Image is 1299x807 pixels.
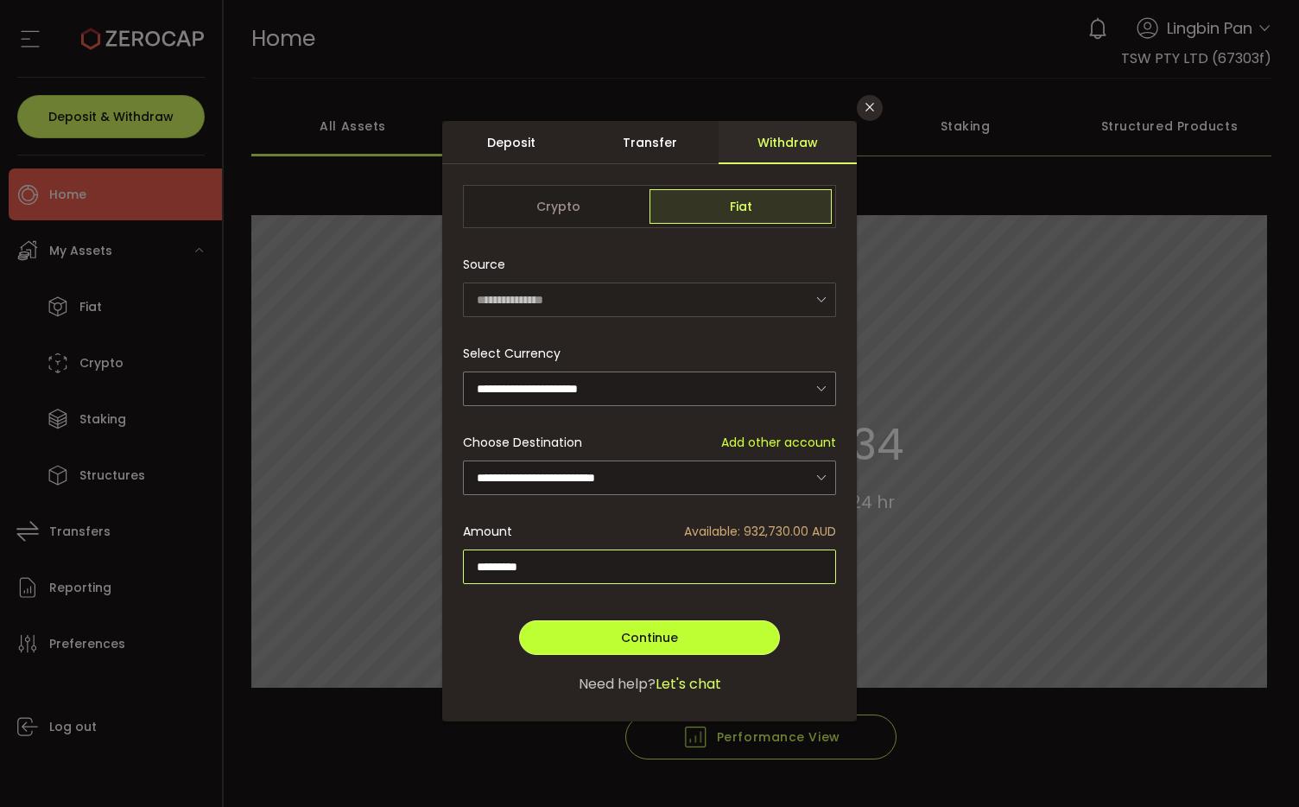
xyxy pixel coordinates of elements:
[463,523,512,541] span: Amount
[684,523,836,541] span: Available: 932,730.00 AUD
[463,345,571,362] label: Select Currency
[442,121,580,164] div: Deposit
[579,674,656,695] span: Need help?
[721,434,836,452] span: Add other account
[580,121,719,164] div: Transfer
[656,674,721,695] span: Let's chat
[463,247,505,282] span: Source
[719,121,857,164] div: Withdraw
[467,189,649,224] span: Crypto
[649,189,832,224] span: Fiat
[519,620,780,655] button: Continue
[1093,620,1299,807] iframe: Chat Widget
[621,629,678,646] span: Continue
[442,121,857,721] div: dialog
[463,434,582,452] span: Choose Destination
[857,95,883,121] button: Close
